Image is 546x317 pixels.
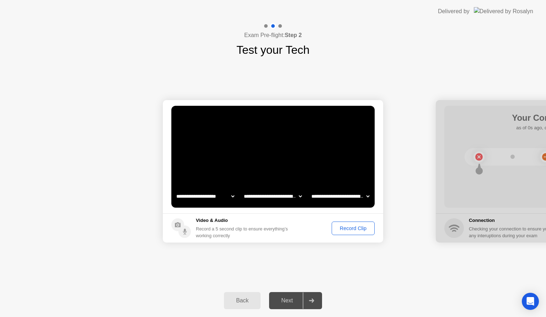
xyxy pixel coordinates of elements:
div: Next [271,297,303,304]
h5: Video & Audio [196,217,291,224]
div: Back [226,297,258,304]
div: Delivered by [438,7,470,16]
h1: Test your Tech [236,41,310,58]
button: Back [224,292,261,309]
div: Open Intercom Messenger [522,293,539,310]
h4: Exam Pre-flight: [244,31,302,40]
div: Record Clip [334,225,372,231]
select: Available speakers [242,189,303,203]
b: Step 2 [285,32,302,38]
img: Delivered by Rosalyn [474,7,533,15]
select: Available microphones [310,189,371,203]
select: Available cameras [175,189,236,203]
div: Record a 5 second clip to ensure everything’s working correctly [196,225,291,239]
button: Record Clip [332,222,375,235]
button: Next [269,292,322,309]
